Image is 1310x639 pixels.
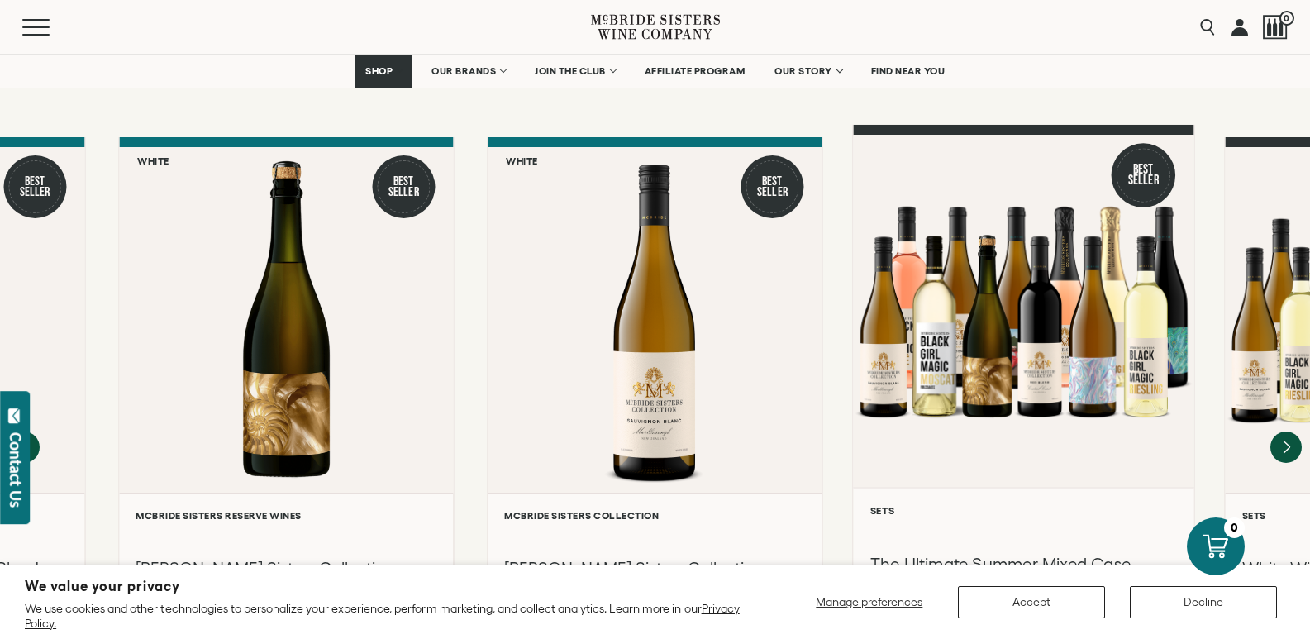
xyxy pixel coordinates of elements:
[774,65,832,77] span: OUR STORY
[958,586,1105,618] button: Accept
[431,65,496,77] span: OUR BRANDS
[860,55,956,88] a: FIND NEAR YOU
[136,510,436,521] h6: McBride Sisters Reserve Wines
[1279,11,1294,26] span: 0
[1224,517,1245,538] div: 0
[137,155,169,166] h6: White
[524,55,626,88] a: JOIN THE CLUB
[421,55,516,88] a: OUR BRANDS
[25,601,743,631] p: We use cookies and other technologies to personalize your experience, perform marketing, and coll...
[645,65,746,77] span: AFFILIATE PROGRAM
[25,602,740,630] a: Privacy Policy.
[504,557,805,622] h3: [PERSON_NAME] Sisters Collection Sauvignon Blanc [GEOGRAPHIC_DATA] [GEOGRAPHIC_DATA] 2023
[634,55,756,88] a: AFFILIATE PROGRAM
[365,65,393,77] span: SHOP
[25,579,743,594] h2: We value your privacy
[22,19,82,36] button: Mobile Menu Trigger
[816,595,922,608] span: Manage preferences
[1130,586,1277,618] button: Decline
[764,55,852,88] a: OUR STORY
[870,553,1177,575] h3: The Ultimate Summer Mixed Case
[506,155,538,166] h6: White
[870,505,1177,516] h6: Sets
[871,65,946,77] span: FIND NEAR YOU
[535,65,606,77] span: JOIN THE CLUB
[355,55,412,88] a: SHOP
[7,432,24,508] div: Contact Us
[806,586,933,618] button: Manage preferences
[1270,432,1302,463] button: Next
[504,510,805,521] h6: McBride Sisters Collection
